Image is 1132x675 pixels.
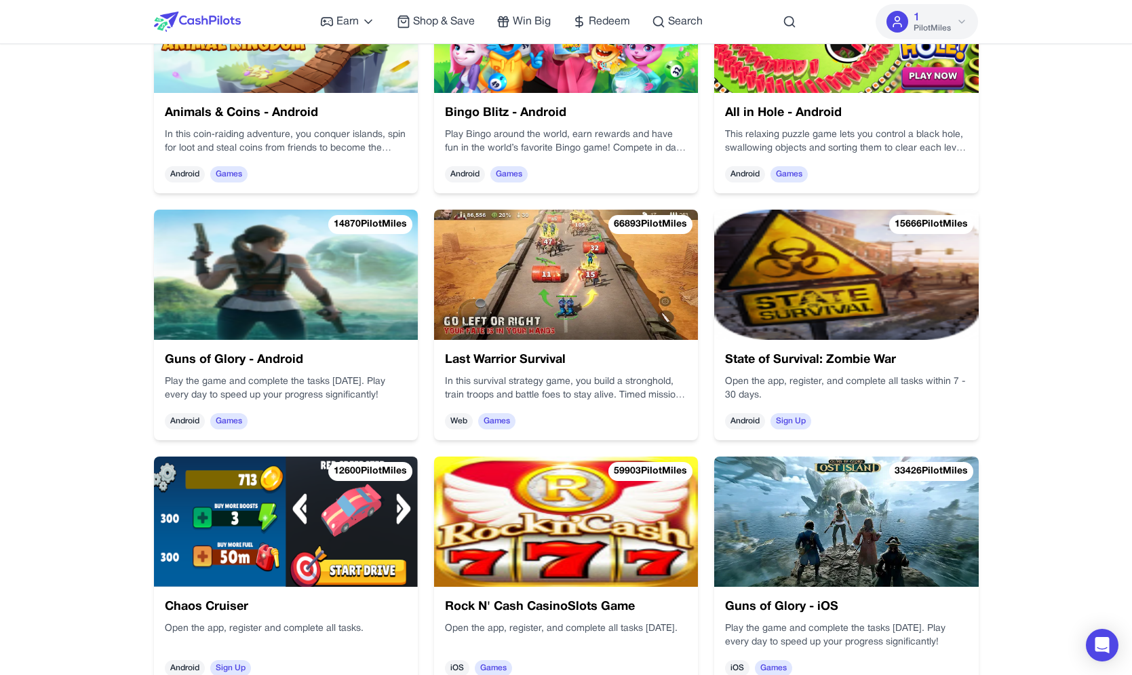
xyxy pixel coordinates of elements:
[714,457,978,587] img: Guns of Glory - iOS
[445,351,687,370] h3: Last Warrior Survival
[445,128,687,155] div: Play up to four cards at once for quadruple the fun Special events and timely celebrations keep g...
[478,413,515,429] span: Games
[490,166,528,182] span: Games
[572,14,630,30] a: Redeem
[165,413,205,429] span: Android
[889,462,973,481] div: 33426 PilotMiles
[496,14,551,30] a: Win Big
[1086,629,1118,661] div: Open Intercom Messenger
[725,166,765,182] span: Android
[165,375,407,402] div: Play the game and complete the tasks [DATE]. Play every day to speed up your progress significantly!
[652,14,703,30] a: Search
[914,9,920,26] span: 1
[328,215,412,234] div: 14870 PilotMiles
[770,166,808,182] span: Games
[589,14,630,30] span: Redeem
[165,598,407,617] h3: Chaos Cruiser
[445,104,687,123] h3: Bingo Blitz - Android
[328,462,412,481] div: 12600 PilotMiles
[165,166,205,182] span: Android
[608,215,692,234] div: 66893 PilotMiles
[210,166,248,182] span: Games
[413,14,475,30] span: Shop & Save
[876,4,978,39] button: 1PilotMiles
[165,351,407,370] h3: Guns of Glory - Android
[725,598,967,617] h3: Guns of Glory - iOS
[668,14,703,30] span: Search
[336,14,359,30] span: Earn
[154,12,241,32] img: CashPilots Logo
[154,457,418,587] img: Chaos Cruiser
[320,14,375,30] a: Earn
[770,413,811,429] span: Sign Up
[725,375,967,402] div: Open the app, register, and complete all tasks within 7 - 30 days.
[714,210,978,340] img: State of Survival: Zombie War
[608,462,692,481] div: 59903 PilotMiles
[165,622,407,636] p: Open the app, register and complete all tasks.
[434,210,698,340] img: Last Warrior Survival
[725,413,765,429] span: Android
[914,23,951,34] span: PilotMiles
[434,457,698,587] img: Rock N' Cash CasinoSlots Game
[445,128,687,155] p: Play Bingo around the world, earn rewards and have fun in the world’s favorite Bingo game! Compet...
[513,14,551,30] span: Win Big
[445,166,485,182] span: Android
[889,215,973,234] div: 15666 PilotMiles
[725,622,967,649] p: Play the game and complete the tasks [DATE]. Play every day to speed up your progress significantly!
[445,413,473,429] span: Web
[445,622,687,649] div: Open the app, register, and complete all tasks [DATE].
[725,104,967,123] h3: All in Hole - Android
[445,598,687,617] h3: Rock N' Cash CasinoSlots Game
[445,375,687,402] p: In this survival strategy game, you build a stronghold, train troops and battle foes to stay aliv...
[154,210,418,340] img: Guns of Glory - Android
[397,14,475,30] a: Shop & Save
[725,351,967,370] h3: State of Survival: Zombie War
[210,413,248,429] span: Games
[725,128,967,155] p: This relaxing puzzle game lets you control a black hole, swallowing objects and sorting them to c...
[165,104,407,123] h3: Animals & Coins - Android
[165,128,407,155] p: In this coin‑raiding adventure, you conquer islands, spin for loot and steal coins from friends t...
